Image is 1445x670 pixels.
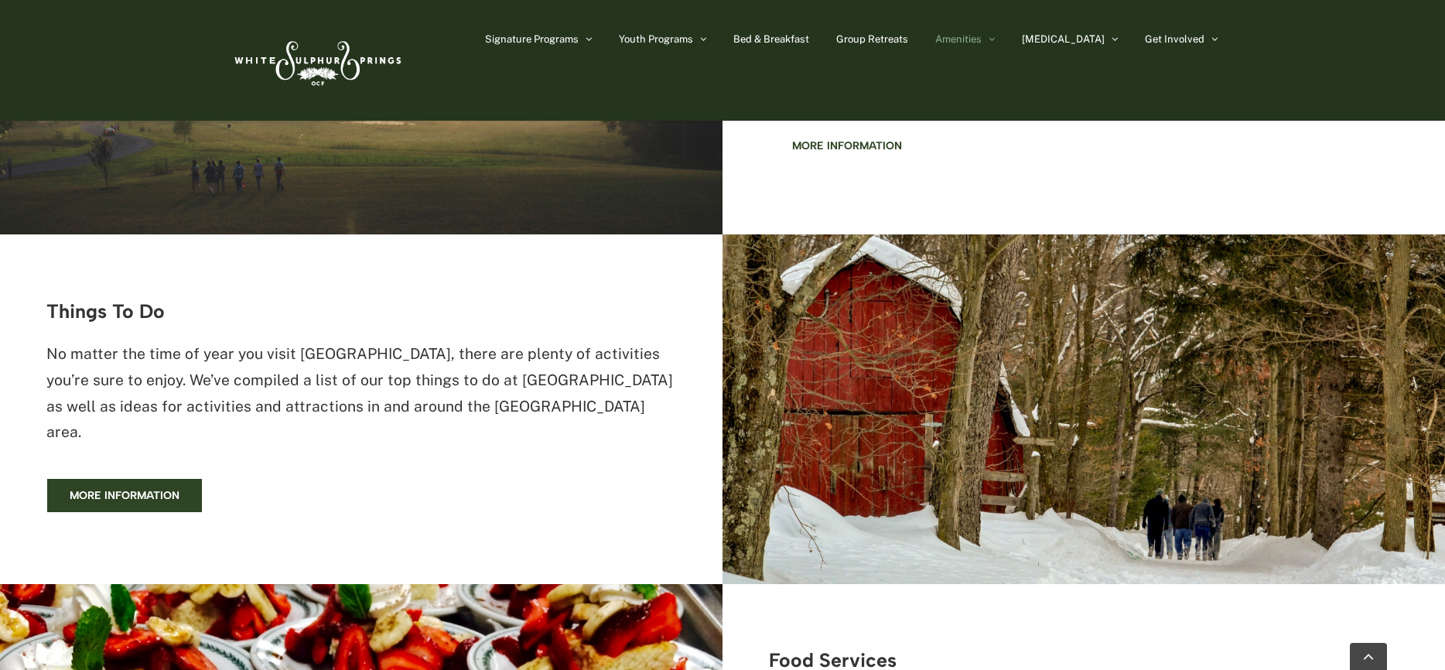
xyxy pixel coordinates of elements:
[769,128,925,163] a: More information
[619,34,693,44] span: Youth Programs
[70,489,179,502] span: More information
[227,24,405,97] img: White Sulphur Springs Logo
[1022,34,1105,44] span: [MEDICAL_DATA]
[46,341,676,446] p: No matter the time of year you visit [GEOGRAPHIC_DATA], there are plenty of activities you’re sur...
[1145,34,1204,44] span: Get Involved
[792,139,902,152] span: More information
[46,478,203,513] a: More information
[485,34,579,44] span: Signature Programs
[733,34,809,44] span: Bed & Breakfast
[836,34,908,44] span: Group Retreats
[46,301,676,322] h3: Things To Do
[935,34,982,44] span: Amenities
